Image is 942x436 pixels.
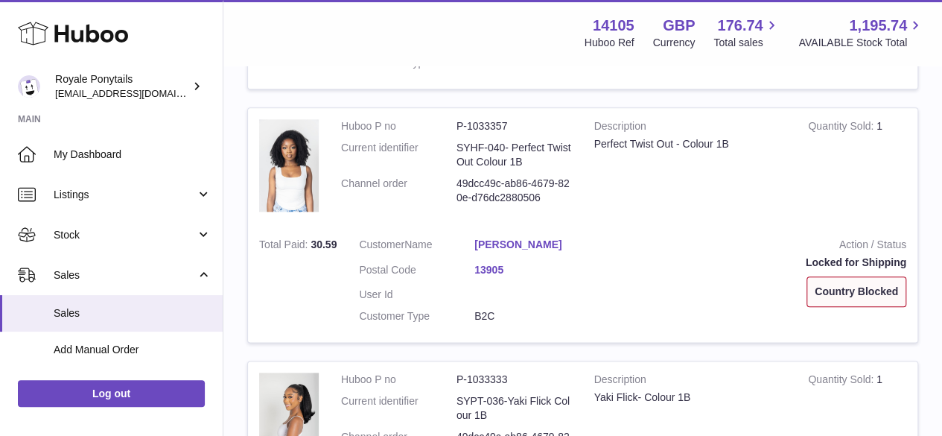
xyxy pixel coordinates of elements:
strong: Quantity Sold [808,373,876,389]
span: Sales [54,268,196,282]
strong: Description [594,119,786,137]
strong: GBP [663,16,695,36]
dd: P-1033357 [456,119,572,133]
span: [EMAIL_ADDRESS][DOMAIN_NAME] [55,87,219,99]
span: 176.74 [717,16,763,36]
strong: Action / Status [612,238,906,256]
a: 13905 [474,263,590,277]
dt: Huboo P no [341,373,456,387]
a: Log out [18,380,205,407]
dt: Huboo P no [341,119,456,133]
span: My Dashboard [54,148,211,162]
img: internalAdmin-14105@internal.huboo.com [18,75,40,98]
span: Customer [359,238,404,250]
dt: Current identifier [341,394,456,423]
dt: Postal Code [359,263,474,281]
div: Country Blocked [806,277,906,307]
div: Perfect Twist Out - Colour 1B [594,137,786,151]
div: Yaki Flick- Colour 1B [594,391,786,405]
span: Sales [54,306,211,320]
span: Total sales [713,36,780,50]
div: Royale Ponytails [55,72,189,101]
dt: Channel order [341,177,456,205]
span: Listings [54,188,196,202]
strong: Quantity Sold [808,120,876,136]
div: Currency [653,36,696,50]
dt: Current identifier [341,141,456,169]
dd: SYHF-040- Perfect Twist Out Colour 1B [456,141,572,169]
span: Add Manual Order [54,343,211,357]
span: Stock [54,228,196,242]
div: Locked for Shipping [612,256,906,270]
span: AVAILABLE Stock Total [798,36,924,50]
a: 1,195.74 AVAILABLE Stock Total [798,16,924,50]
dd: 49dcc49c-ab86-4679-820e-d76dc2880506 [456,177,572,205]
strong: Description [594,373,786,391]
dd: SYPT-036-Yaki Flick Colour 1B [456,394,572,423]
dt: Name [359,238,474,256]
dt: User Id [359,288,474,302]
a: [PERSON_NAME] [474,238,590,252]
img: 141051741005883.png [259,119,319,212]
span: 1,195.74 [849,16,907,36]
td: 1 [797,108,917,226]
strong: 14105 [593,16,634,36]
span: 30.59 [311,238,337,250]
dd: P-1033333 [456,373,572,387]
dt: Customer Type [359,309,474,323]
dd: B2C [474,309,590,323]
strong: Total Paid [259,238,311,254]
div: Huboo Ref [585,36,634,50]
a: 176.74 Total sales [713,16,780,50]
